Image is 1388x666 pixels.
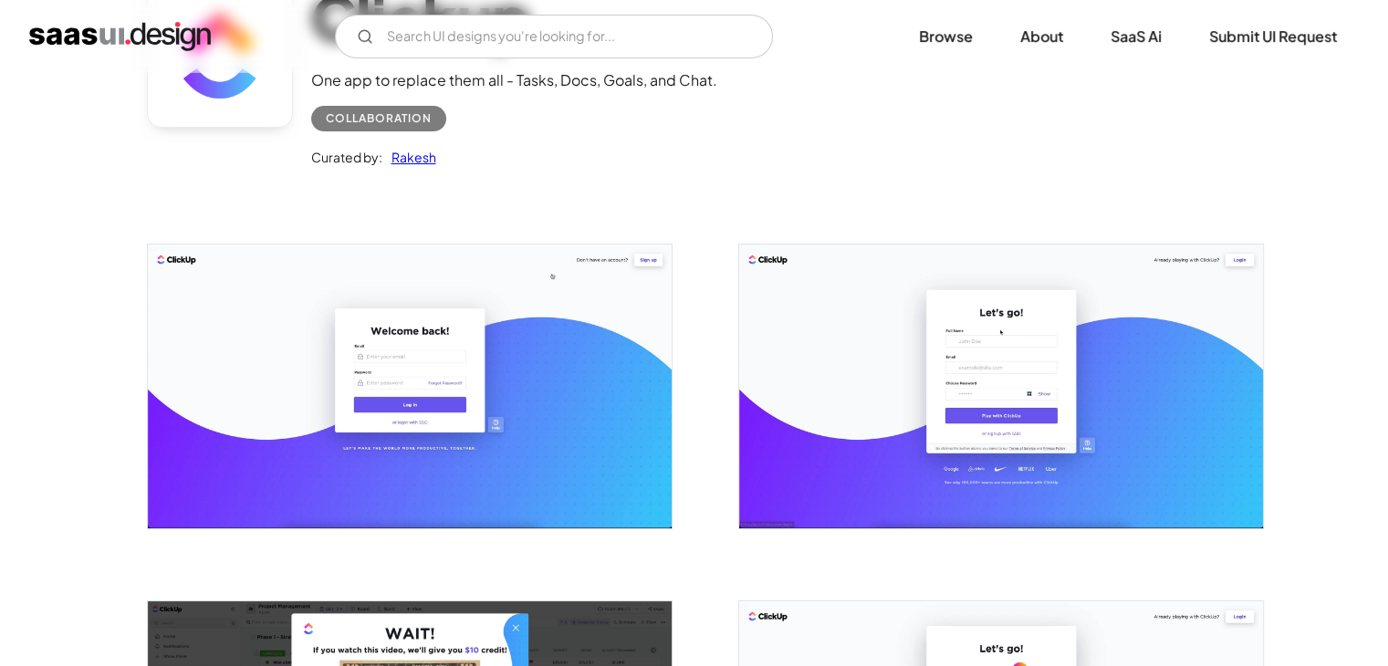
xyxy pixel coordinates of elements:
a: Rakesh [382,146,436,168]
a: open lightbox [148,245,672,527]
div: One app to replace them all - Tasks, Docs, Goals, and Chat. [311,69,717,91]
div: Curated by: [311,146,382,168]
a: About [998,16,1085,57]
img: 60436225eb50aa49d2530e90_Clickup%20Signup.jpg [739,245,1263,527]
a: SaaS Ai [1089,16,1184,57]
a: open lightbox [739,245,1263,527]
a: home [29,22,211,51]
input: Search UI designs you're looking for... [335,15,773,58]
form: Email Form [335,15,773,58]
div: Collaboration [326,108,432,130]
a: Browse [897,16,995,57]
img: 60436226e717603c391a42bc_Clickup%20Login.jpg [148,245,672,527]
a: Submit UI Request [1187,16,1359,57]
